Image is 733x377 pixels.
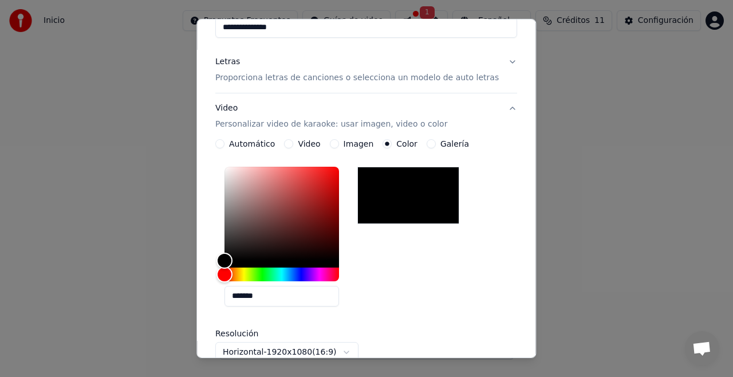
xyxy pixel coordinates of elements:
[215,93,517,139] button: VideoPersonalizar video de karaoke: usar imagen, video o color
[440,140,469,148] label: Galería
[215,329,330,337] label: Resolución
[298,140,321,148] label: Video
[397,140,418,148] label: Color
[215,119,447,130] p: Personalizar video de karaoke: usar imagen, video o color
[215,72,499,84] p: Proporciona letras de canciones o selecciona un modelo de auto letras
[215,103,447,130] div: Video
[215,56,240,68] div: Letras
[229,140,275,148] label: Automático
[344,140,374,148] label: Imagen
[215,47,517,93] button: LetrasProporciona letras de canciones o selecciona un modelo de auto letras
[224,167,339,261] div: Color
[224,268,339,281] div: Hue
